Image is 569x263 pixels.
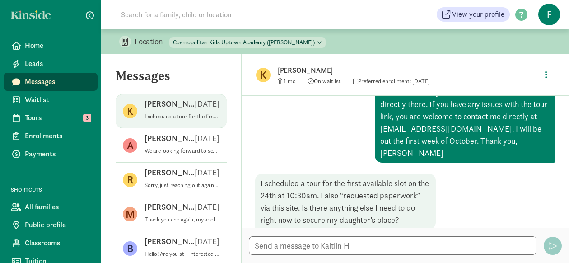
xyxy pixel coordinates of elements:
[123,207,137,221] figure: M
[308,77,341,85] span: On waitlist
[4,55,98,73] a: Leads
[25,76,90,87] span: Messages
[145,182,219,189] p: Sorry, just reaching out again. Were you able to find other care. My apologies, for some reason I...
[25,220,90,230] span: Public profile
[123,138,137,153] figure: A
[4,37,98,55] a: Home
[255,174,436,230] div: I scheduled a tour for the first available slot on the 24th at 10:30am. I also “requested paperwo...
[4,234,98,252] a: Classrooms
[25,94,90,105] span: Waitlist
[4,198,98,216] a: All families
[123,173,137,187] figure: R
[375,46,555,163] div: Hello- That's great news. I would love to show you our center at a convenient time for you. If yo...
[538,4,560,25] span: f
[4,91,98,109] a: Waitlist
[4,216,98,234] a: Public profile
[101,69,241,90] h5: Messages
[123,104,137,118] figure: K
[4,73,98,91] a: Messages
[284,77,296,85] span: 1
[25,149,90,160] span: Payments
[353,77,430,85] span: Preferred enrollment: [DATE]
[145,250,219,258] p: Hello! Are you still interested in a toddler spot at our center?
[278,64,538,77] p: [PERSON_NAME]
[25,238,90,249] span: Classrooms
[25,40,90,51] span: Home
[116,5,369,23] input: Search for a family, child or location
[145,202,195,212] p: [PERSON_NAME]
[135,36,169,47] p: Location
[25,202,90,212] span: All families
[4,145,98,163] a: Payments
[4,109,98,127] a: Tours 3
[25,131,90,141] span: Enrollments
[195,133,219,144] p: [DATE]
[145,216,219,223] p: Thank you and again, my apologies!
[145,236,195,247] p: [PERSON_NAME]
[145,133,195,144] p: [PERSON_NAME]
[195,236,219,247] p: [DATE]
[123,241,137,256] figure: B
[145,147,219,155] p: We are looking forward to seeing [PERSON_NAME] again [DATE]!:)
[256,68,271,82] figure: K
[83,114,91,122] span: 3
[145,99,195,109] p: [PERSON_NAME]
[452,9,504,20] span: View your profile
[437,7,510,22] a: View your profile
[145,113,219,120] p: I scheduled a tour for the first available slot on the 24th at 10:30am. I also “requested paperwo...
[25,58,90,69] span: Leads
[195,202,219,212] p: [DATE]
[4,127,98,145] a: Enrollments
[145,167,195,178] p: [PERSON_NAME]
[25,113,90,123] span: Tours
[195,99,219,109] p: [DATE]
[195,167,219,178] p: [DATE]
